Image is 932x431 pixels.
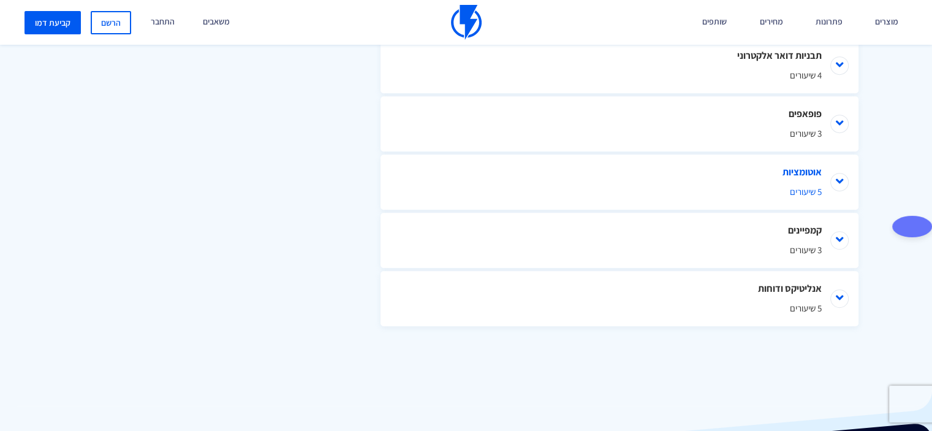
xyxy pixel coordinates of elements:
li: פופאפים [381,96,858,151]
span: 5 שיעורים [417,185,822,198]
li: קמפיינים [381,213,858,268]
span: 3 שיעורים [417,127,822,140]
span: 4 שיעורים [417,69,822,82]
a: קביעת דמו [25,11,81,34]
li: אוטומציות [381,154,858,210]
span: 3 שיעורים [417,243,822,256]
span: 5 שיעורים [417,302,822,315]
a: הרשם [91,11,131,34]
li: תבניות דואר אלקטרוני [381,38,858,93]
li: אנליטיקס ודוחות [381,271,858,326]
